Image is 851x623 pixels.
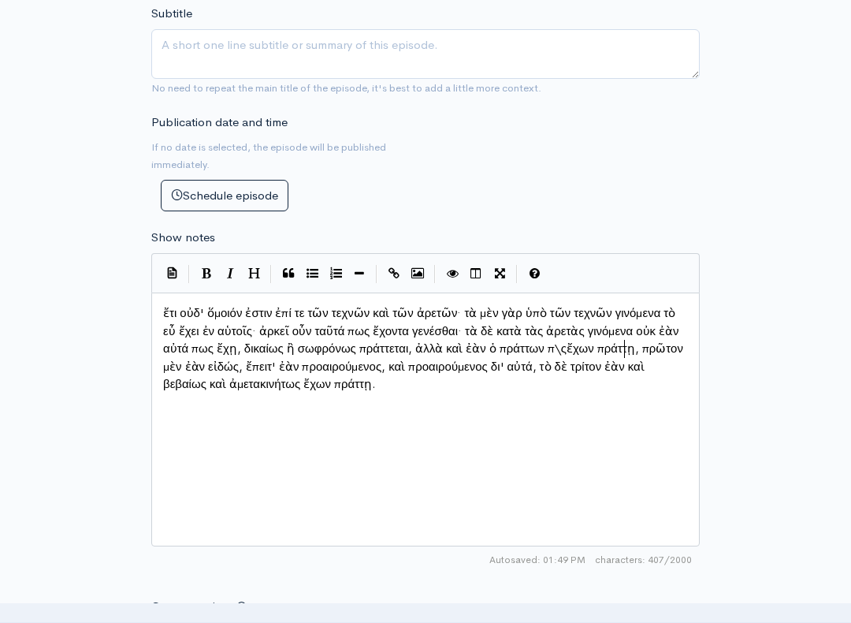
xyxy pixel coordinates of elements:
[161,180,288,212] button: Schedule episode
[376,265,377,283] i: |
[195,262,218,285] button: Bold
[151,140,386,172] small: If no date is selected, the episode will be published immediately.
[434,265,436,283] i: |
[218,262,242,285] button: Italic
[382,262,406,285] button: Create Link
[488,262,511,285] button: Toggle Fullscreen
[464,262,488,285] button: Toggle Side by Side
[151,591,229,623] label: Content rating
[163,305,686,391] span: ἔτι οὐδ' ὅμοιόν ἐστιν ἐπί τε τῶν τεχνῶν καὶ τῶν ἀρετῶν· τὰ μὲν γὰρ ὑπὸ τῶν τεχνῶν γινόμενα τὸ εὖ ...
[516,265,518,283] i: |
[406,262,429,285] button: Insert Image
[555,341,567,356] span: \ς
[151,5,192,23] label: Subtitle
[277,262,300,285] button: Quote
[270,265,272,283] i: |
[300,262,324,285] button: Generic List
[160,261,184,285] button: Insert Show Notes Template
[151,229,215,247] label: Show notes
[595,553,692,567] span: 407/2000
[151,81,541,95] small: No need to repeat the main title of the episode, it's best to add a little more context.
[522,262,546,285] button: Markdown Guide
[489,553,585,567] span: Autosaved: 01:49 PM
[440,262,464,285] button: Toggle Preview
[347,262,371,285] button: Insert Horizontal Line
[242,262,266,285] button: Heading
[151,114,288,132] label: Publication date and time
[324,262,347,285] button: Numbered List
[188,265,190,283] i: |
